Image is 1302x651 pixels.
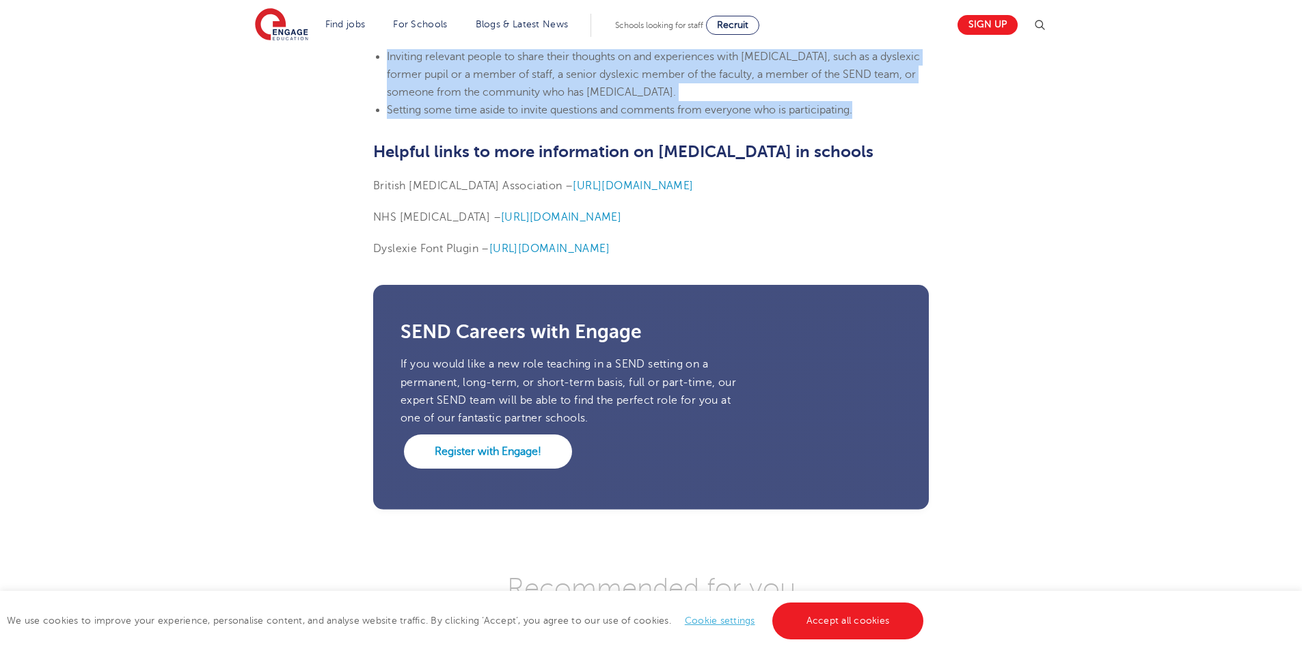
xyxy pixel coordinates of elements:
[373,243,489,255] span: Dyslexie Font Plugin –
[717,20,748,30] span: Recruit
[393,19,447,29] a: For Schools
[404,434,572,469] a: Register with Engage!
[255,8,308,42] img: Engage Education
[373,142,873,161] b: Helpful links to more information on [MEDICAL_DATA] in schools
[387,51,920,99] span: Inviting relevant people to share their thoughts on and experiences with [MEDICAL_DATA], such as ...
[772,602,924,639] a: Accept all cookies
[247,571,1055,605] h3: Recommended for you
[401,355,741,427] p: If you would like a new role teaching in a SEND setting on a permanent, long-term, or short-term ...
[685,615,755,626] a: Cookie settings
[373,180,573,192] span: British [MEDICAL_DATA] Association –
[7,615,927,626] span: We use cookies to improve your experience, personalise content, and analyse website traffic. By c...
[501,211,621,223] a: [URL][DOMAIN_NAME]
[325,19,366,29] a: Find jobs
[387,104,852,116] span: Setting some time aside to invite questions and comments from everyone who is participating.
[615,20,703,30] span: Schools looking for staff
[489,243,610,255] a: [URL][DOMAIN_NAME]
[573,180,693,192] a: [URL][DOMAIN_NAME]
[476,19,569,29] a: Blogs & Latest News
[373,211,501,223] span: NHS [MEDICAL_DATA] –
[706,16,759,35] a: Recruit
[401,322,901,342] h3: SEND Careers with Engage
[958,15,1018,35] a: Sign up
